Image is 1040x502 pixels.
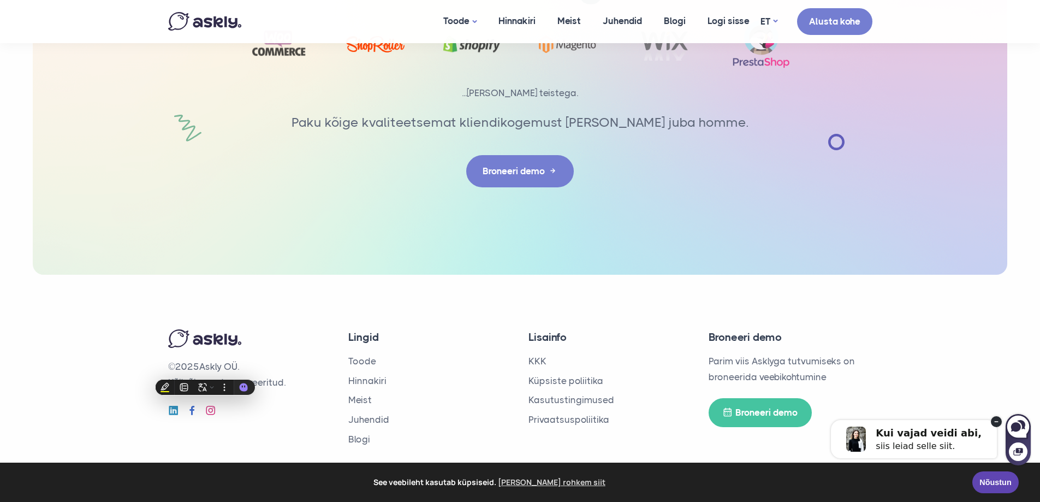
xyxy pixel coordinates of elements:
[528,394,614,405] a: Kasutustingimused
[539,36,597,52] img: Magento
[168,329,241,348] img: Askly logo
[348,356,376,367] a: Toode
[635,28,694,61] img: Wix
[709,329,872,345] h4: Broneeri demo
[346,36,405,52] img: ShopRoller
[228,85,812,101] p: ...[PERSON_NAME] teistega.
[496,474,607,491] a: learn more about cookies
[528,375,603,386] a: Küpsiste poliitika
[348,434,370,445] a: Blogi
[168,12,241,31] img: Askly
[288,112,752,133] p: Paku kõige kvaliteetsemat kliendikogemust [PERSON_NAME] juba homme.
[732,19,791,69] img: prestashop
[16,474,965,491] span: See veebileht kasutab küpsiseid.
[348,375,387,386] a: Hinnakiri
[443,28,501,61] img: Shopify
[348,394,372,405] a: Meist
[348,414,389,425] a: Juhendid
[760,14,777,29] a: ET
[250,26,308,62] img: Woocommerce
[348,329,512,345] h4: Lingid
[528,329,692,345] h4: Lisainfo
[797,8,872,35] a: Alusta kohe
[175,361,199,372] span: 2025
[528,356,546,367] a: KKK
[709,398,812,427] a: Broneeri demo
[807,400,1032,466] iframe: Askly chat
[709,353,872,385] p: Parim viis Asklyga tutvumiseks on broneerida veebikohtumine
[168,359,332,391] p: © Askly OÜ. Kõik õigused reserveeritud.
[466,155,574,187] a: Broneeri demo
[972,471,1019,493] a: Nõustun
[528,414,609,425] a: Privaatsuspoliitika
